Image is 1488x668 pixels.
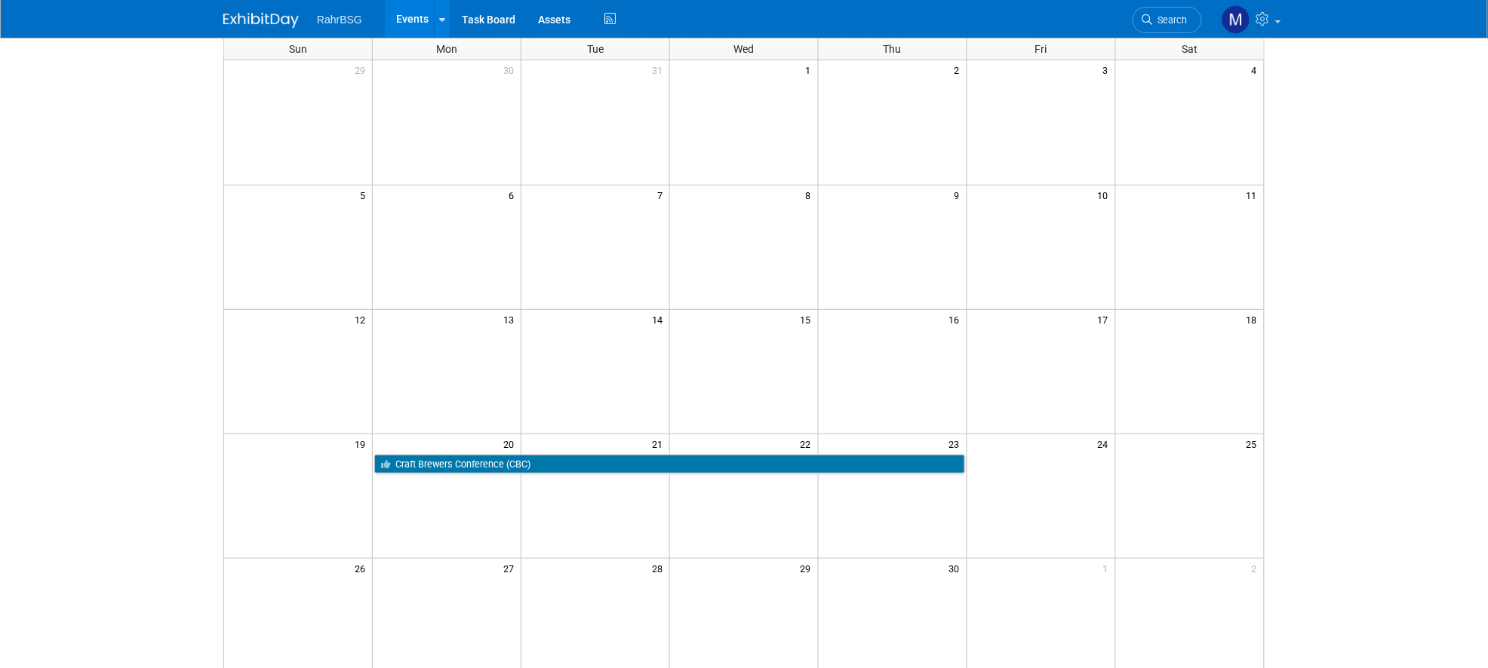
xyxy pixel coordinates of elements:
[1096,185,1115,204] span: 10
[650,310,669,329] span: 14
[1102,559,1115,578] span: 1
[948,434,967,453] span: 23
[1250,60,1264,79] span: 4
[1245,310,1264,329] span: 18
[656,185,669,204] span: 7
[374,455,964,474] a: Craft Brewers Conference (CBC)
[799,434,818,453] span: 22
[1096,434,1115,453] span: 24
[953,60,967,79] span: 2
[502,434,521,453] span: 20
[804,185,818,204] span: 8
[1133,7,1202,33] a: Search
[948,559,967,578] span: 30
[502,559,521,578] span: 27
[1182,43,1197,55] span: Sat
[650,559,669,578] span: 28
[1250,559,1264,578] span: 2
[1153,14,1188,26] span: Search
[223,13,299,28] img: ExhibitDay
[799,559,818,578] span: 29
[353,434,372,453] span: 19
[587,43,604,55] span: Tue
[799,310,818,329] span: 15
[1102,60,1115,79] span: 3
[353,310,372,329] span: 12
[502,60,521,79] span: 30
[953,185,967,204] span: 9
[289,43,307,55] span: Sun
[1035,43,1047,55] span: Fri
[733,43,754,55] span: Wed
[1222,5,1250,34] img: Michael Dawson
[507,185,521,204] span: 6
[436,43,457,55] span: Mon
[1096,310,1115,329] span: 17
[353,559,372,578] span: 26
[317,14,362,26] span: RahrBSG
[650,434,669,453] span: 21
[502,310,521,329] span: 13
[1245,185,1264,204] span: 11
[948,310,967,329] span: 16
[650,60,669,79] span: 31
[884,43,902,55] span: Thu
[358,185,372,204] span: 5
[1245,434,1264,453] span: 25
[353,60,372,79] span: 29
[804,60,818,79] span: 1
